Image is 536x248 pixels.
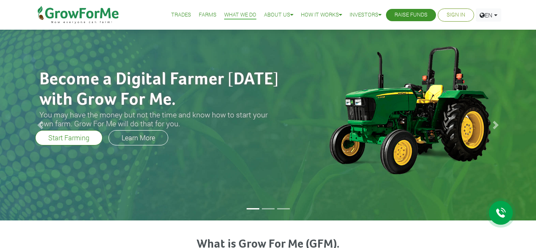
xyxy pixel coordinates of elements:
[394,11,428,20] a: Raise Funds
[39,110,281,128] h3: You may have the money but not the time and know how to start your own farm. Grow For Me will do ...
[39,70,281,110] h2: Become a Digital Farmer [DATE] with Grow For Me.
[315,42,503,178] img: growforme image
[108,130,168,145] a: Learn More
[476,8,501,22] a: EN
[447,11,465,20] a: Sign In
[199,11,217,20] a: Farms
[350,11,381,20] a: Investors
[264,11,293,20] a: About Us
[301,11,342,20] a: How it Works
[224,11,256,20] a: What We Do
[171,11,191,20] a: Trades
